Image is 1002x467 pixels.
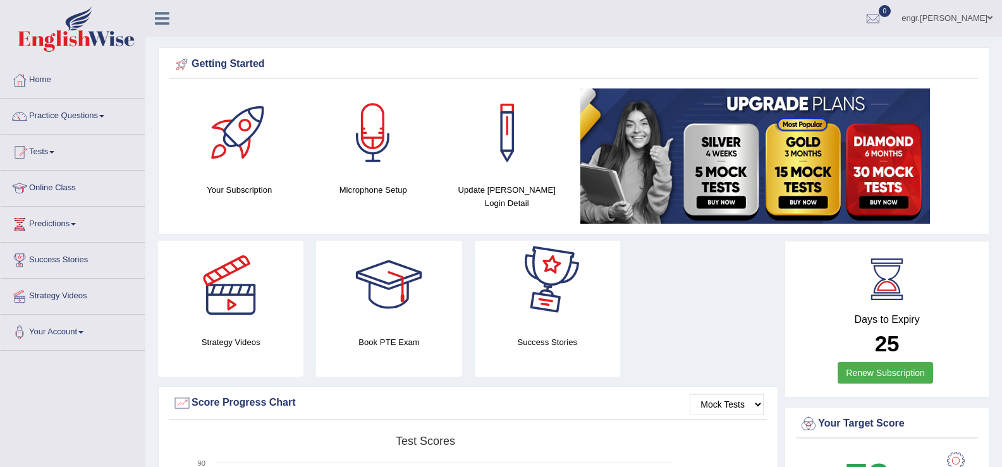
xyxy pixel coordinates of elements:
h4: Strategy Videos [158,336,303,349]
a: Your Account [1,315,145,346]
img: small5.jpg [580,88,930,224]
a: Predictions [1,207,145,238]
div: Your Target Score [799,415,975,434]
a: Success Stories [1,243,145,274]
span: 0 [879,5,891,17]
div: Getting Started [173,55,975,74]
a: Tests [1,135,145,166]
h4: Update [PERSON_NAME] Login Detail [446,183,568,210]
h4: Microphone Setup [313,183,434,197]
a: Home [1,63,145,94]
h4: Your Subscription [179,183,300,197]
div: Score Progress Chart [173,394,764,413]
h4: Success Stories [475,336,620,349]
a: Strategy Videos [1,279,145,310]
h4: Book PTE Exam [316,336,461,349]
a: Renew Subscription [838,362,933,384]
text: 90 [198,459,205,467]
h4: Days to Expiry [799,314,975,325]
tspan: Test scores [396,435,455,447]
a: Online Class [1,171,145,202]
b: 25 [875,331,900,356]
a: Practice Questions [1,99,145,130]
